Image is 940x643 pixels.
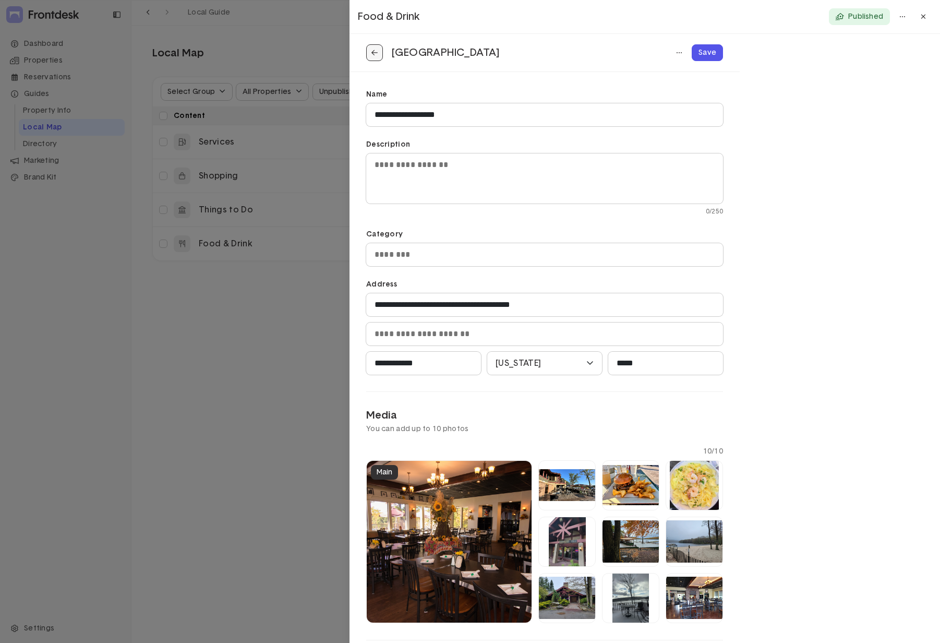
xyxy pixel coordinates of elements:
button: Save [692,44,723,61]
div: 10 / 10 [703,447,723,456]
img: image [670,461,719,510]
span: Name [366,90,387,99]
img: image [367,461,532,623]
button: Published [829,8,890,25]
img: image [612,574,649,623]
img: image [549,517,586,566]
img: image [602,465,659,505]
div: [US_STATE] [496,357,541,370]
p: [GEOGRAPHIC_DATA] [391,46,500,59]
span: Category [366,230,403,239]
span: Description [366,140,410,149]
span: Address [366,280,397,289]
img: image [666,520,722,563]
p: Media [366,409,723,422]
img: image [602,520,659,563]
img: image [539,577,595,619]
img: image [666,577,722,619]
p: You can add up to 10 photos [366,424,723,434]
div: Main [371,465,398,480]
button: [US_STATE] [487,352,602,375]
img: image [539,469,595,501]
p: 0 / 250 [706,208,723,216]
p: Food & Drink [358,10,816,23]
